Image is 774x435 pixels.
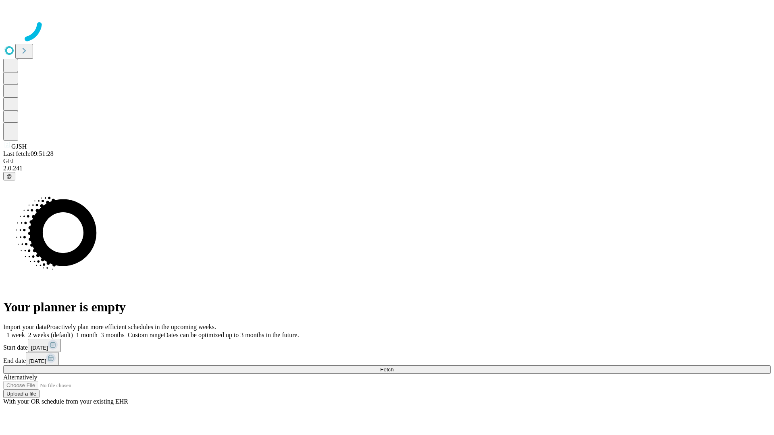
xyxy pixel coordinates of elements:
[3,150,54,157] span: Last fetch: 09:51:28
[3,323,47,330] span: Import your data
[3,172,15,180] button: @
[101,331,125,338] span: 3 months
[28,339,61,352] button: [DATE]
[76,331,98,338] span: 1 month
[3,352,771,365] div: End date
[11,143,27,150] span: GJSH
[3,365,771,374] button: Fetch
[380,367,393,373] span: Fetch
[29,358,46,364] span: [DATE]
[3,300,771,315] h1: Your planner is empty
[3,157,771,165] div: GEI
[47,323,216,330] span: Proactively plan more efficient schedules in the upcoming weeks.
[3,374,37,381] span: Alternatively
[3,339,771,352] div: Start date
[3,398,128,405] span: With your OR schedule from your existing EHR
[26,352,59,365] button: [DATE]
[128,331,164,338] span: Custom range
[6,173,12,179] span: @
[164,331,299,338] span: Dates can be optimized up to 3 months in the future.
[28,331,73,338] span: 2 weeks (default)
[31,345,48,351] span: [DATE]
[3,389,40,398] button: Upload a file
[6,331,25,338] span: 1 week
[3,165,771,172] div: 2.0.241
